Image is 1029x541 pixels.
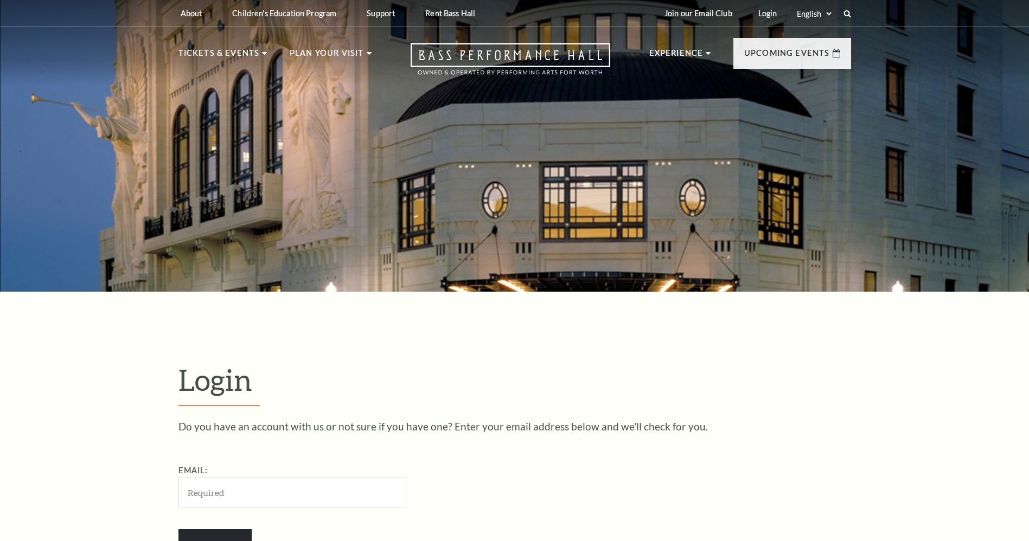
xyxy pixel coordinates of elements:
[290,47,364,66] p: Plan Your Visit
[178,421,851,431] p: Do you have an account with us or not sure if you have one? Enter your email address below and we...
[178,362,252,397] span: Login
[425,9,475,18] p: Rent Bass Hall
[649,47,704,66] p: Experience
[178,466,208,475] label: Email:
[178,478,406,507] input: Required
[795,9,833,19] select: Select:
[178,47,260,66] p: Tickets & Events
[181,9,202,18] p: About
[232,9,336,18] p: Children's Education Program
[367,9,395,18] p: Support
[744,47,830,66] p: Upcoming Events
